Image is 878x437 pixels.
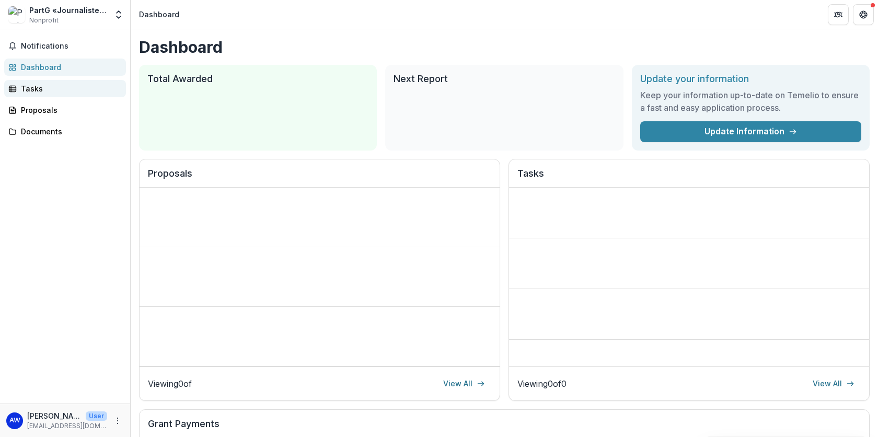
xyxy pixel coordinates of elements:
[437,375,491,392] a: View All
[640,89,861,114] h3: Keep your information up-to-date on Temelio to ensure a fast and easy application process.
[21,105,118,116] div: Proposals
[853,4,874,25] button: Get Help
[640,121,861,142] a: Update Information
[806,375,861,392] a: View All
[4,123,126,140] a: Documents
[8,6,25,23] img: PartG «Journalisten Rustamova&Tovkaylo»
[517,377,567,390] p: Viewing 0 of 0
[86,411,107,421] p: User
[21,62,118,73] div: Dashboard
[9,417,20,424] div: Alex Wolf
[29,16,59,25] span: Nonprofit
[4,38,126,54] button: Notifications
[148,377,192,390] p: Viewing 0 of
[135,7,183,22] nav: breadcrumb
[111,415,124,427] button: More
[29,5,107,16] div: PartG «Journalisten [PERSON_NAME]»
[111,4,126,25] button: Open entity switcher
[828,4,849,25] button: Partners
[139,9,179,20] div: Dashboard
[4,80,126,97] a: Tasks
[27,421,107,431] p: [EMAIL_ADDRESS][DOMAIN_NAME]
[21,42,122,51] span: Notifications
[139,38,870,56] h1: Dashboard
[27,410,82,421] p: [PERSON_NAME]
[147,73,368,85] h2: Total Awarded
[21,126,118,137] div: Documents
[517,168,861,188] h2: Tasks
[148,168,491,188] h2: Proposals
[4,101,126,119] a: Proposals
[394,73,615,85] h2: Next Report
[4,59,126,76] a: Dashboard
[640,73,861,85] h2: Update your information
[21,83,118,94] div: Tasks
